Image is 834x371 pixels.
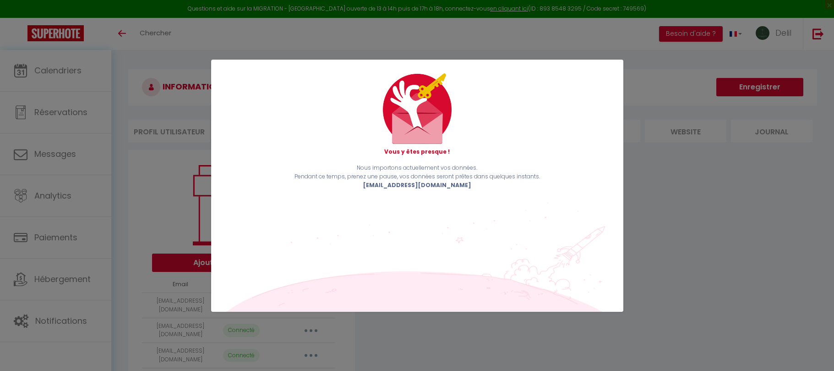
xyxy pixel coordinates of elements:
img: mail [383,73,452,144]
strong: Vous y êtes presque ! [384,148,450,155]
iframe: LiveChat chat widget [796,332,834,371]
b: [EMAIL_ADDRESS][DOMAIN_NAME] [363,181,471,189]
p: Pendant ce temps, prenez une pause, vos données seront prêtes dans quelques instants. [224,172,609,181]
p: Nous importons actuellement vos données. [224,164,609,172]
